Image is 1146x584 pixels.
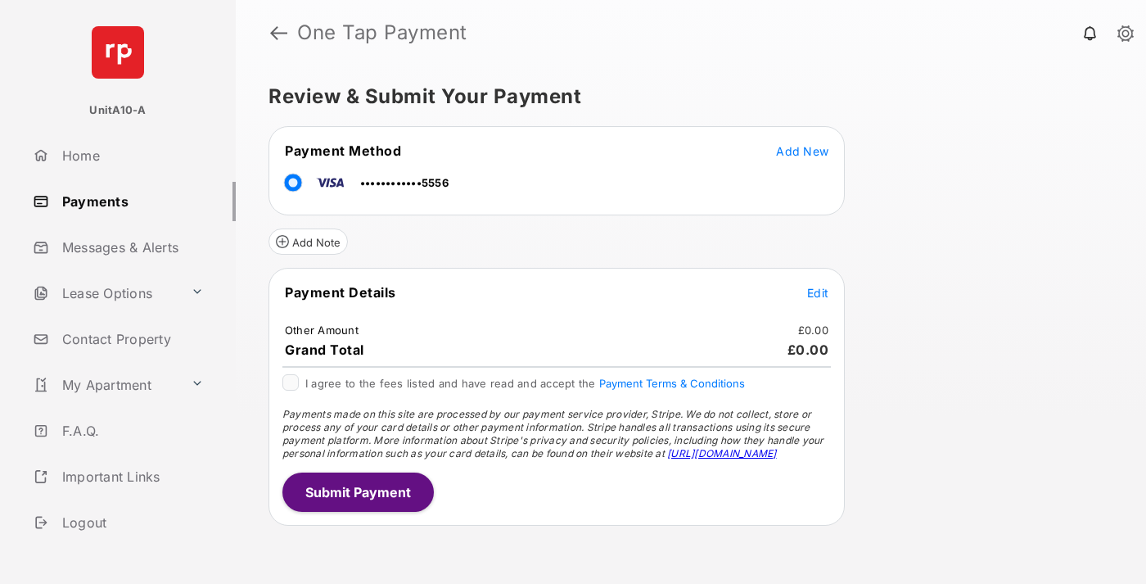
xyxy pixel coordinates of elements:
[282,408,824,460] span: Payments made on this site are processed by our payment service provider, Stripe. We do not colle...
[26,503,236,542] a: Logout
[268,229,348,255] button: Add Note
[26,228,236,267] a: Messages & Alerts
[297,23,467,43] strong: One Tap Payment
[285,143,401,159] span: Payment Method
[285,284,396,301] span: Payment Details
[89,102,146,119] p: UnitA10-A
[26,136,236,175] a: Home
[787,342,829,358] span: £0.00
[285,342,364,358] span: Grand Total
[599,377,745,390] button: I agree to the fees listed and have read and accept the
[92,26,144,79] img: svg+xml;base64,PHN2ZyB4bWxucz0iaHR0cDovL3d3dy53My5vcmcvMjAwMC9zdmciIHdpZHRoPSI2NCIgaGVpZ2h0PSI2NC...
[284,323,359,337] td: Other Amount
[776,143,828,159] button: Add New
[282,473,434,512] button: Submit Payment
[305,377,745,390] span: I agree to the fees listed and have read and accept the
[26,457,210,496] a: Important Links
[26,319,236,359] a: Contact Property
[807,286,828,300] span: Edit
[776,144,828,158] span: Add New
[26,182,236,221] a: Payments
[797,323,829,337] td: £0.00
[26,274,184,313] a: Lease Options
[26,365,184,405] a: My Apartment
[360,176,449,189] span: ••••••••••••5556
[807,284,828,301] button: Edit
[26,411,236,450] a: F.A.Q.
[667,447,776,460] a: [URL][DOMAIN_NAME]
[268,87,1100,106] h5: Review & Submit Your Payment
